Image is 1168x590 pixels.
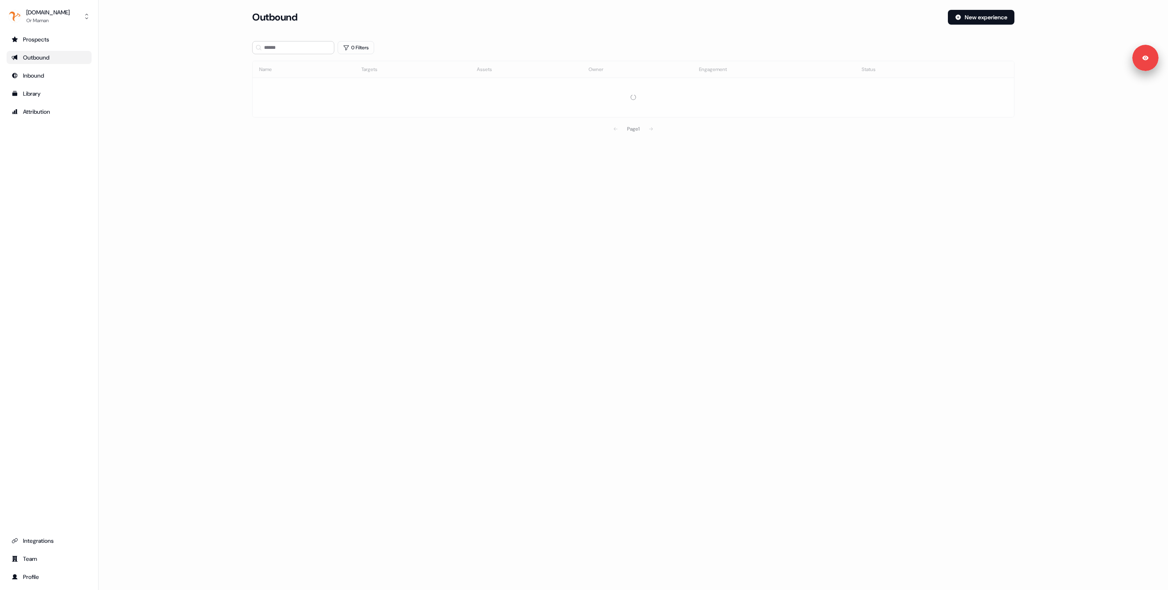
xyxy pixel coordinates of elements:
div: Attribution [11,108,87,116]
a: Go to outbound experience [7,51,92,64]
div: Inbound [11,71,87,80]
div: Integrations [11,537,87,545]
div: Outbound [11,53,87,62]
div: Team [11,555,87,563]
div: [DOMAIN_NAME] [26,8,70,16]
a: Go to team [7,552,92,565]
div: Library [11,90,87,98]
a: Go to profile [7,570,92,583]
a: Go to attribution [7,105,92,118]
button: [DOMAIN_NAME]Or Maman [7,7,92,26]
h3: Outbound [252,11,297,23]
a: Go to integrations [7,534,92,547]
div: Or Maman [26,16,70,25]
div: Prospects [11,35,87,44]
a: Go to Inbound [7,69,92,82]
div: Profile [11,573,87,581]
button: New experience [948,10,1014,25]
a: Go to prospects [7,33,92,46]
a: Go to templates [7,87,92,100]
button: 0 Filters [338,41,374,54]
